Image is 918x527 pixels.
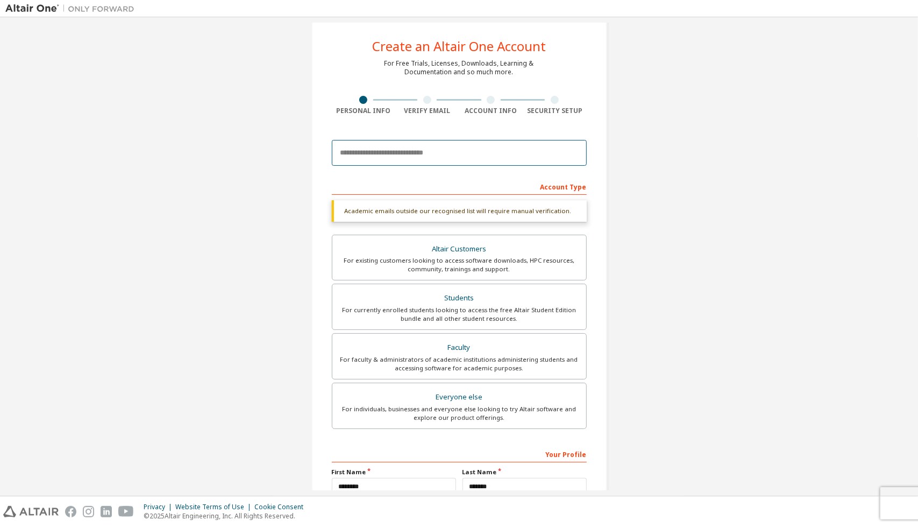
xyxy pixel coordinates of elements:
div: Website Terms of Use [175,503,254,511]
img: linkedin.svg [101,506,112,517]
div: Account Info [459,107,523,115]
img: Altair One [5,3,140,14]
div: Your Profile [332,445,587,462]
div: Privacy [144,503,175,511]
div: Everyone else [339,390,580,405]
div: For existing customers looking to access software downloads, HPC resources, community, trainings ... [339,256,580,273]
div: For individuals, businesses and everyone else looking to try Altair software and explore our prod... [339,405,580,422]
div: For Free Trials, Licenses, Downloads, Learning & Documentation and so much more. [385,59,534,76]
div: Account Type [332,178,587,195]
div: Faculty [339,340,580,355]
div: For currently enrolled students looking to access the free Altair Student Edition bundle and all ... [339,306,580,323]
img: youtube.svg [118,506,134,517]
label: First Name [332,468,456,476]
p: © 2025 Altair Engineering, Inc. All Rights Reserved. [144,511,310,521]
div: Personal Info [332,107,396,115]
img: altair_logo.svg [3,506,59,517]
label: Last Name [462,468,587,476]
img: instagram.svg [83,506,94,517]
div: Altair Customers [339,242,580,257]
div: Academic emails outside our recognised list will require manual verification. [332,200,587,222]
div: Verify Email [395,107,459,115]
div: For faculty & administrators of academic institutions administering students and accessing softwa... [339,355,580,373]
div: Cookie Consent [254,503,310,511]
img: facebook.svg [65,506,76,517]
div: Students [339,291,580,306]
div: Security Setup [523,107,587,115]
div: Create an Altair One Account [372,40,546,53]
